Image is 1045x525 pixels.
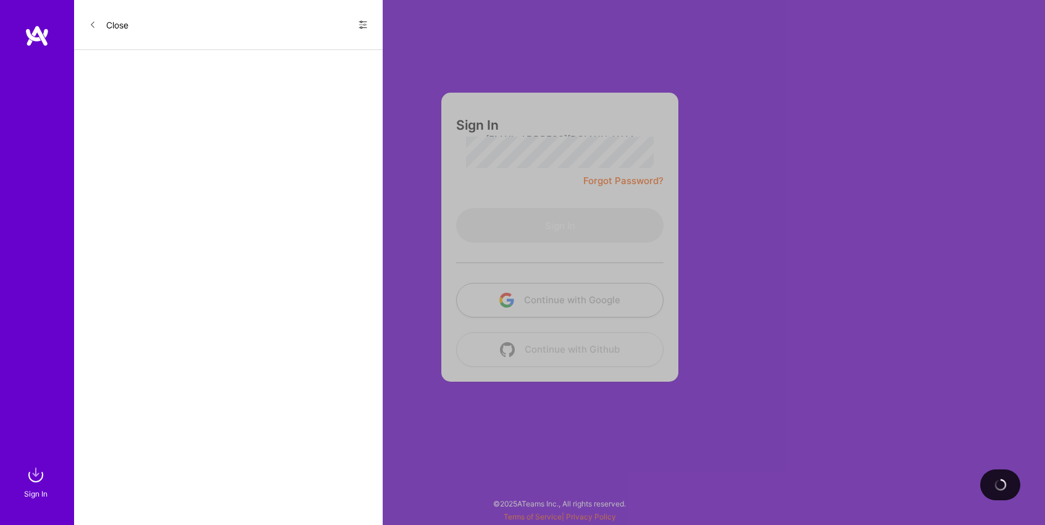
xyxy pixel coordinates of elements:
[89,15,128,35] button: Close
[26,463,48,500] a: sign inSign In
[24,487,48,500] div: Sign In
[23,463,48,487] img: sign in
[25,25,49,47] img: logo
[993,477,1008,492] img: loading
